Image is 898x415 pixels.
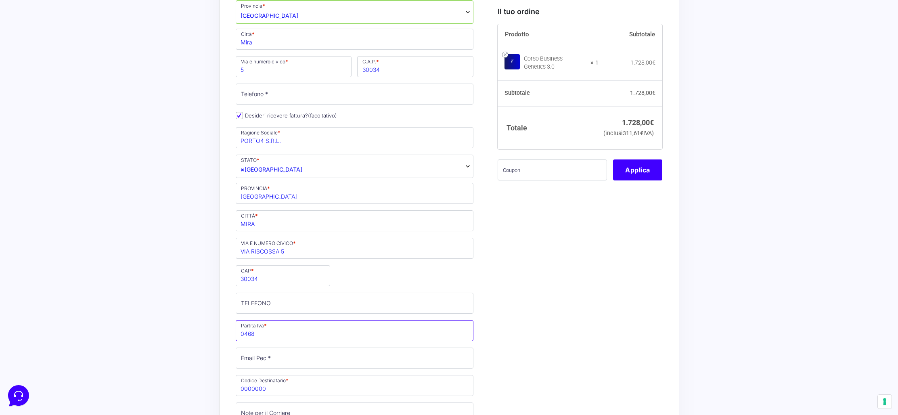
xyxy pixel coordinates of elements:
input: Ragione Sociale * [236,127,474,148]
bdi: 1.728,00 [622,118,654,126]
input: Coupon [498,159,607,180]
p: Aiuto [124,270,136,278]
img: dark [26,45,42,61]
a: Apri Centro Assistenza [86,100,149,107]
span: Inizia una conversazione [52,73,119,79]
button: Inizia una conversazione [13,68,149,84]
button: Aiuto [105,259,155,278]
input: Telefono * [236,84,474,105]
th: Prodotto [498,24,598,45]
span: Italia [236,155,474,178]
button: Le tue preferenze relative al consenso per le tecnologie di tracciamento [878,395,892,409]
span: Le tue conversazioni [13,32,69,39]
iframe: Customerly Messenger Launcher [6,384,31,408]
span: Trova una risposta [13,100,63,107]
img: Corso Business Genetics 3.0 [504,54,520,69]
span: Provincia [236,0,474,24]
span: € [652,90,655,96]
input: Cerca un articolo... [18,117,132,126]
input: Inserisci soltanto il numero di Partita IVA senza prefisso IT * [236,320,474,341]
input: Via e numero civico * [236,56,352,77]
bdi: 1.728,00 [630,90,655,96]
small: (inclusi IVA) [603,130,654,136]
input: CITTÀ * [236,210,474,231]
span: (facoltativo) [308,112,337,119]
h3: Il tuo ordine [498,6,662,17]
span: Venezia [241,11,298,20]
img: dark [39,45,55,61]
button: Home [6,259,56,278]
span: Italia [241,165,302,174]
label: Desideri ricevere fattura? [236,112,337,119]
bdi: 1.728,00 [630,59,655,65]
input: PROVINCIA * [236,183,474,204]
input: VIA E NUMERO CIVICO * [236,238,474,259]
input: Email Pec * [236,348,474,369]
p: Messaggi [70,270,92,278]
input: TELEFONO [236,293,474,314]
button: Messaggi [56,259,106,278]
input: Desideri ricevere fattura?(facoltativo) [236,112,243,119]
button: Applica [613,159,662,180]
span: × [241,165,245,174]
span: € [650,118,654,126]
div: Corso Business Genetics 3.0 [524,54,585,71]
input: C.A.P. * [357,56,473,77]
th: Subtotale [599,24,663,45]
span: € [652,59,655,65]
p: Home [24,270,38,278]
span: € [640,130,643,136]
span: 311,61 [623,130,643,136]
th: Totale [498,106,598,149]
input: Codice Destinatario * [236,375,474,396]
h2: Ciao da Marketers 👋 [6,6,136,19]
img: dark [13,45,29,61]
input: CAP * [236,265,330,286]
input: Città * [236,29,474,50]
strong: × 1 [590,59,599,67]
th: Subtotale [498,80,598,106]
